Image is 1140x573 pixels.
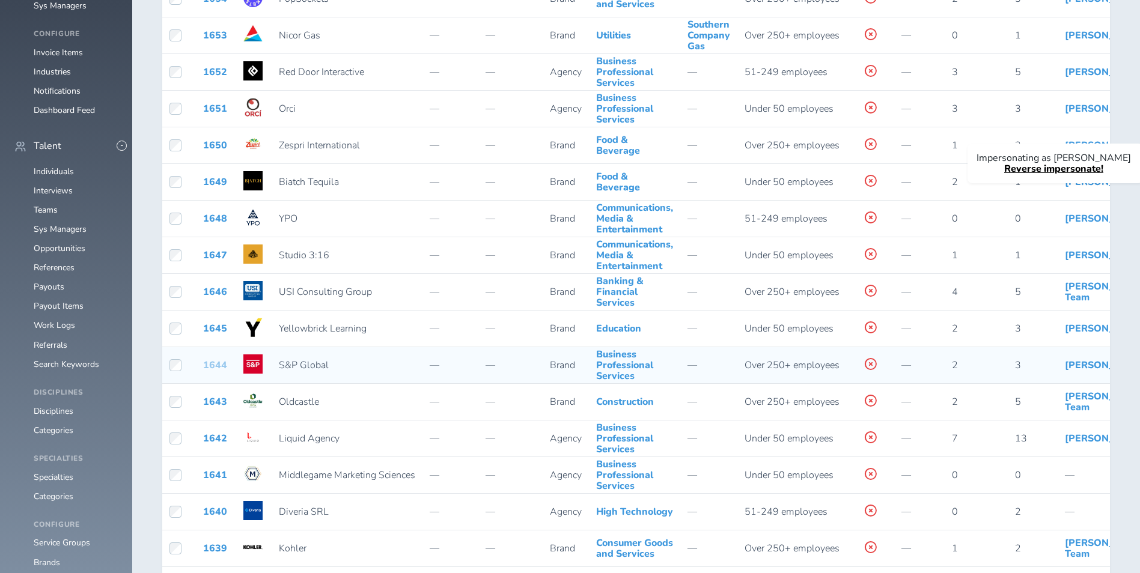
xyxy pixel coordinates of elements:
[745,542,840,555] span: Over 250+ employees
[596,55,653,90] a: Business Professional Services
[243,538,263,557] img: Logo
[745,322,834,335] span: Under 50 employees
[279,139,360,152] span: Zespri International
[430,470,471,481] p: —
[34,105,95,116] a: Dashboard Feed
[745,102,834,115] span: Under 50 employees
[952,249,958,262] span: 1
[34,281,64,293] a: Payouts
[1015,468,1021,482] span: 0
[279,432,340,445] span: Liquid Agency
[34,47,83,58] a: Invoice Items
[745,432,834,445] span: Under 50 employees
[34,389,118,397] h4: Disciplines
[687,395,697,408] span: —
[745,359,840,372] span: Over 250+ employees
[596,458,653,493] a: Business Professional Services
[901,102,911,115] span: —
[687,249,697,262] span: —
[550,249,575,262] span: Brand
[1015,285,1021,299] span: 5
[430,396,471,407] p: —
[745,285,840,299] span: Over 250+ employees
[243,464,263,484] img: Logo
[203,395,227,408] a: 1643
[550,359,575,372] span: Brand
[952,29,958,42] span: 0
[952,542,958,555] span: 1
[901,139,911,152] span: —
[243,25,263,44] img: Logo
[243,318,263,337] img: Logo
[279,29,320,42] span: Nicor Gas
[243,428,263,447] img: Logo
[952,395,958,408] span: 2
[279,542,306,555] span: Kohler
[687,432,697,445] span: —
[1015,139,1021,152] span: 2
[203,139,227,152] a: 1650
[34,320,75,331] a: Work Logs
[243,171,263,190] img: Logo
[1065,505,1074,518] span: —
[550,29,575,42] span: Brand
[745,175,834,189] span: Under 50 employees
[203,249,227,262] a: 1647
[486,67,536,77] p: —
[596,421,653,456] a: Business Professional Services
[243,244,263,264] img: Logo
[486,543,536,554] p: —
[550,395,575,408] span: Brand
[34,243,85,254] a: Opportunities
[745,249,834,262] span: Under 50 employees
[1065,468,1074,482] span: —
[486,433,536,444] p: —
[550,285,575,299] span: Brand
[596,201,673,237] a: Communications, Media & Entertainment
[279,395,319,408] span: Oldcastle
[745,139,840,152] span: Over 250+ employees
[34,359,99,370] a: Search Keywords
[1015,322,1021,335] span: 3
[34,262,75,273] a: References
[745,468,834,482] span: Under 50 employees
[34,425,73,436] a: Categories
[34,66,71,77] a: Industries
[486,323,536,334] p: —
[901,285,911,299] span: —
[243,61,263,80] img: Logo
[34,521,118,529] h4: Configure
[687,175,697,189] span: —
[430,360,471,371] p: —
[203,102,227,115] a: 1651
[34,471,73,483] a: Specialties
[745,212,828,225] span: 51-249 employees
[243,135,263,154] img: Logo
[901,395,911,408] span: —
[952,505,958,518] span: 0
[430,67,471,77] p: —
[430,433,471,444] p: —
[203,212,227,225] a: 1648
[687,359,697,372] span: —
[745,395,840,408] span: Over 250+ employees
[901,212,911,225] span: —
[596,91,653,127] a: Business Professional Services
[279,285,372,299] span: USI Consulting Group
[952,468,958,482] span: 0
[486,213,536,224] p: —
[279,175,339,189] span: Biatch Tequila
[203,285,227,299] a: 1646
[550,505,582,518] span: Agency
[430,213,471,224] p: —
[430,250,471,261] p: —
[34,204,58,216] a: Teams
[430,286,471,297] p: —
[203,432,227,445] a: 1642
[1015,395,1021,408] span: 5
[1015,505,1021,518] span: 2
[745,29,840,42] span: Over 250+ employees
[34,30,118,38] h4: Configure
[952,359,958,372] span: 2
[430,323,471,334] p: —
